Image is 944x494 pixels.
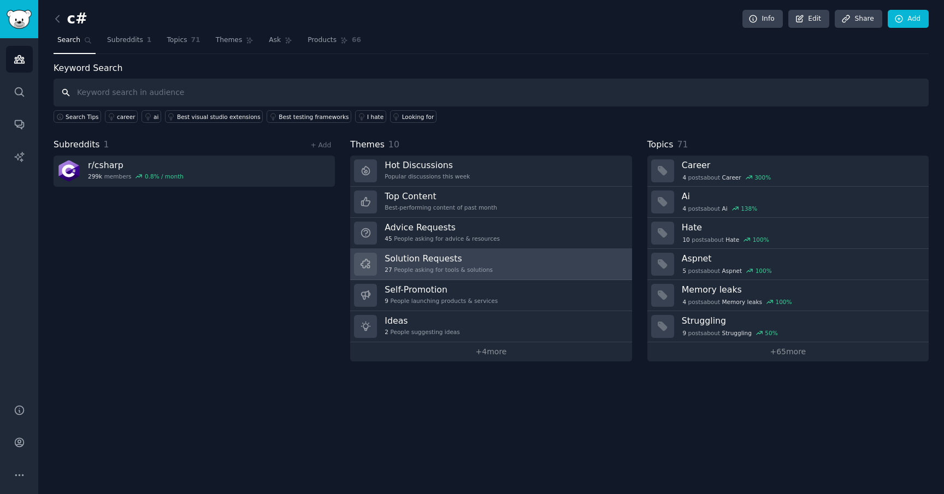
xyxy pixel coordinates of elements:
span: Ai [722,205,728,212]
span: Search Tips [66,113,99,121]
a: Hate10postsaboutHate100% [647,218,929,249]
input: Keyword search in audience [54,79,929,106]
h2: c# [54,10,87,28]
h3: r/ csharp [88,159,184,171]
h3: Hot Discussions [385,159,470,171]
div: post s about [682,266,773,276]
span: Subreddits [107,35,143,45]
span: Aspnet [722,267,742,275]
h3: Hate [682,222,921,233]
div: 138 % [741,205,757,212]
span: 299k [88,172,102,180]
img: csharp [57,159,80,182]
button: Search Tips [54,110,101,123]
div: People asking for advice & resources [385,235,500,242]
a: Advice Requests45People asking for advice & resources [350,218,632,249]
a: Info [742,10,783,28]
a: Top ContentBest-performing content of past month [350,187,632,218]
div: 300 % [754,174,771,181]
div: 100 % [756,267,772,275]
label: Keyword Search [54,63,122,73]
h3: Advice Requests [385,222,500,233]
h3: Self-Promotion [385,284,498,295]
span: 71 [677,139,688,150]
a: Add [888,10,929,28]
span: Search [57,35,80,45]
a: Share [835,10,882,28]
h3: Struggling [682,315,921,326]
span: 45 [385,235,392,242]
span: 27 [385,266,392,273]
span: 1 [147,35,152,45]
a: Themes [212,32,258,54]
span: Struggling [722,329,752,337]
div: 0.8 % / month [145,172,184,180]
a: Struggling9postsaboutStruggling50% [647,311,929,342]
div: post s about [682,204,758,213]
a: Career4postsaboutCareer300% [647,156,929,187]
span: 10 [388,139,399,150]
h3: Aspnet [682,253,921,264]
div: Best-performing content of past month [385,204,497,211]
span: Memory leaks [722,298,762,306]
h3: Ai [682,191,921,202]
span: 4 [682,205,686,212]
a: Best visual studio extensions [165,110,263,123]
span: 4 [682,174,686,181]
a: ai [141,110,161,123]
span: Topics [647,138,674,152]
div: post s about [682,172,772,182]
span: Subreddits [54,138,100,152]
h3: Career [682,159,921,171]
span: 5 [682,267,686,275]
span: 66 [352,35,361,45]
a: +4more [350,342,632,361]
div: Best testing frameworks [279,113,349,121]
div: 100 % [775,298,792,306]
a: Looking for [390,110,436,123]
div: post s about [682,328,779,338]
a: +65more [647,342,929,361]
div: Looking for [402,113,434,121]
a: Hot DiscussionsPopular discussions this week [350,156,632,187]
span: 2 [385,328,388,336]
a: Search [54,32,96,54]
div: 50 % [765,329,777,337]
a: Aspnet5postsaboutAspnet100% [647,249,929,280]
span: 9 [682,329,686,337]
div: post s about [682,235,770,245]
div: career [117,113,135,121]
a: Ideas2People suggesting ideas [350,311,632,342]
a: Ai4postsaboutAi138% [647,187,929,218]
div: People asking for tools & solutions [385,266,493,273]
span: 9 [385,297,388,305]
span: Ask [269,35,281,45]
div: Popular discussions this week [385,172,470,180]
a: I hate [355,110,386,123]
div: People launching products & services [385,297,498,305]
a: Ask [265,32,296,54]
div: post s about [682,297,793,307]
span: Themes [350,138,385,152]
div: People suggesting ideas [385,328,459,336]
a: Topics71 [163,32,204,54]
h3: Memory leaks [682,284,921,295]
a: Edit [788,10,829,28]
img: GummySearch logo [7,10,32,29]
a: r/csharp299kmembers0.8% / month [54,156,335,187]
div: Best visual studio extensions [177,113,261,121]
a: Memory leaks4postsaboutMemory leaks100% [647,280,929,311]
a: Best testing frameworks [267,110,351,123]
div: members [88,172,184,180]
a: Products66 [304,32,365,54]
div: I hate [367,113,383,121]
span: 4 [682,298,686,306]
div: ai [154,113,158,121]
span: Themes [216,35,243,45]
span: 10 [682,236,689,243]
a: Subreddits1 [103,32,155,54]
a: + Add [310,141,331,149]
a: Solution Requests27People asking for tools & solutions [350,249,632,280]
span: Hate [725,236,739,243]
span: Career [722,174,741,181]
